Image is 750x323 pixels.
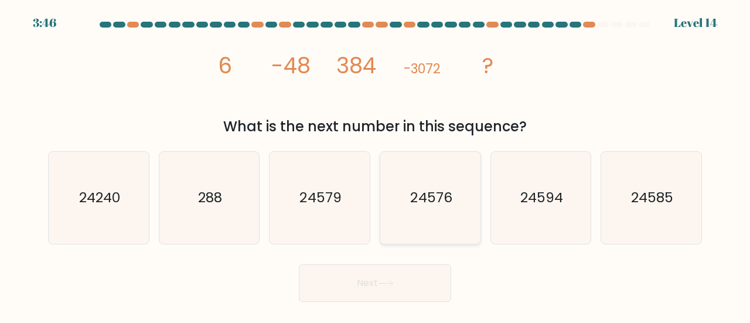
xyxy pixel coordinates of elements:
text: 24579 [300,188,342,207]
div: 3:46 [33,14,56,32]
div: Level 14 [674,14,717,32]
tspan: -48 [271,50,311,81]
tspan: 384 [337,50,377,81]
text: 288 [198,188,222,207]
tspan: 6 [219,50,233,81]
text: 24576 [410,188,452,207]
text: 24240 [79,188,120,207]
tspan: -3072 [404,59,441,78]
text: 24594 [520,188,563,207]
div: What is the next number in this sequence? [55,116,695,137]
text: 24585 [631,188,673,207]
button: Next [299,264,451,302]
tspan: ? [482,50,493,81]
